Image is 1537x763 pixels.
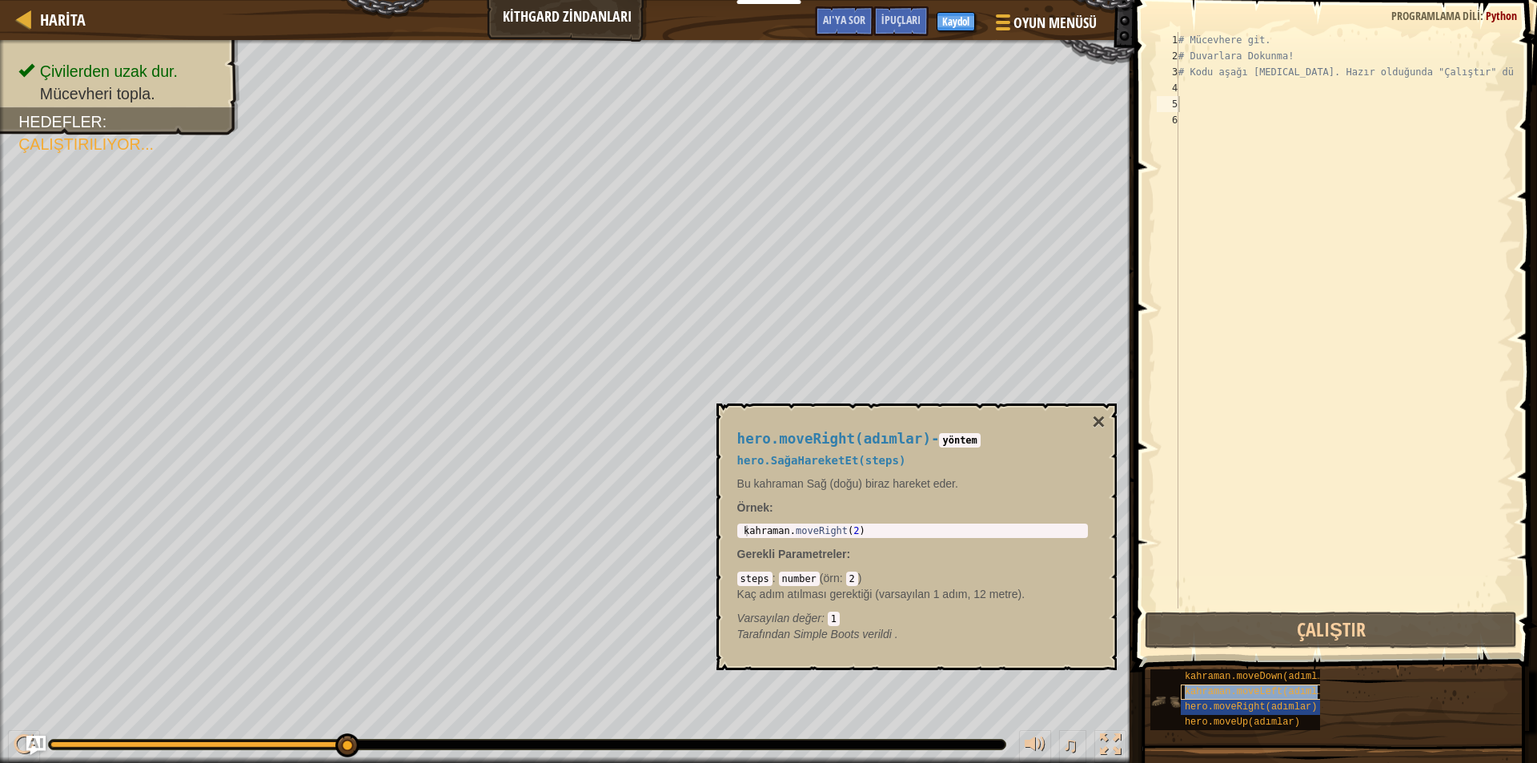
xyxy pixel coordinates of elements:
font: hero.SağaHareketEt(steps) [737,454,906,467]
button: ♫ [1059,730,1086,763]
font: Hedefler [18,113,102,131]
li: Mücevheri topla. [18,82,223,105]
img: portrait.png [1150,686,1181,717]
font: Çalıştırılıyor... [18,135,154,153]
font: : [821,612,825,624]
font: hero.moveUp(adımlar) [1185,717,1300,728]
button: AI'ya sor [26,736,46,755]
font: : [847,548,851,560]
font: Harita [40,9,86,30]
button: Kaydol [937,12,975,31]
code: number [779,572,820,586]
font: Bu kahraman Sağ (doğu) biraz hareket eder. [737,477,958,490]
font: : [769,501,773,514]
code: steps [737,572,773,586]
font: 4 [1172,82,1178,94]
font: Kaç adım atılması gerektiği (varsayılan 1 adım, 12 metre). [737,588,1025,600]
code: 1 [828,612,840,626]
li: Çivilerden uzak dur. [18,60,223,82]
font: hero.moveRight(adımlar) [1185,701,1318,713]
font: ) [858,572,862,584]
font: : [102,113,106,131]
button: AI'ya sor [815,6,873,36]
font: hero.moveRight(adımlar) [737,431,931,447]
font: AI'ya sor [823,12,865,27]
font: Mücevheri topla. [40,85,155,102]
font: × [1092,409,1105,434]
font: 2 [1172,50,1178,62]
font: Çivilerden uzak dur. [40,62,178,80]
font: Varsayılan değer [737,612,821,624]
font: ( [820,572,824,584]
font: 5 [1172,98,1178,110]
button: Çalıştır [1145,612,1517,649]
font: kahraman.moveDown(adımlar) [1185,671,1334,682]
button: Tam ekran değiştir [1094,730,1126,763]
code: yöntem [939,433,980,448]
button: Oyun Menüsü [983,6,1106,44]
font: : [840,572,843,584]
font: : [1480,8,1483,23]
font: kahraman.moveLeft(adımlar) [1185,686,1334,697]
font: . [895,628,898,641]
font: 3 [1172,66,1178,78]
font: ♫ [1062,733,1078,757]
font: Kaydol [942,14,969,29]
font: 1 [1172,34,1178,46]
a: Harita [32,9,86,30]
font: : [773,572,776,584]
font: İpuçları [881,12,921,27]
font: Python [1486,8,1517,23]
button: Ctrl + P: Pause [8,730,40,763]
font: - [931,431,940,447]
font: Örnek [737,501,769,514]
button: Sesi ayarla [1019,730,1051,763]
font: örn [824,572,840,584]
font: Oyun Menüsü [1013,13,1097,33]
font: Gerekli Parametreler [737,548,847,560]
font: Tarafından Simple Boots verildi [737,628,892,641]
code: 2 [846,572,858,586]
font: 6 [1172,114,1178,126]
font: Programlama dili [1391,8,1480,23]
